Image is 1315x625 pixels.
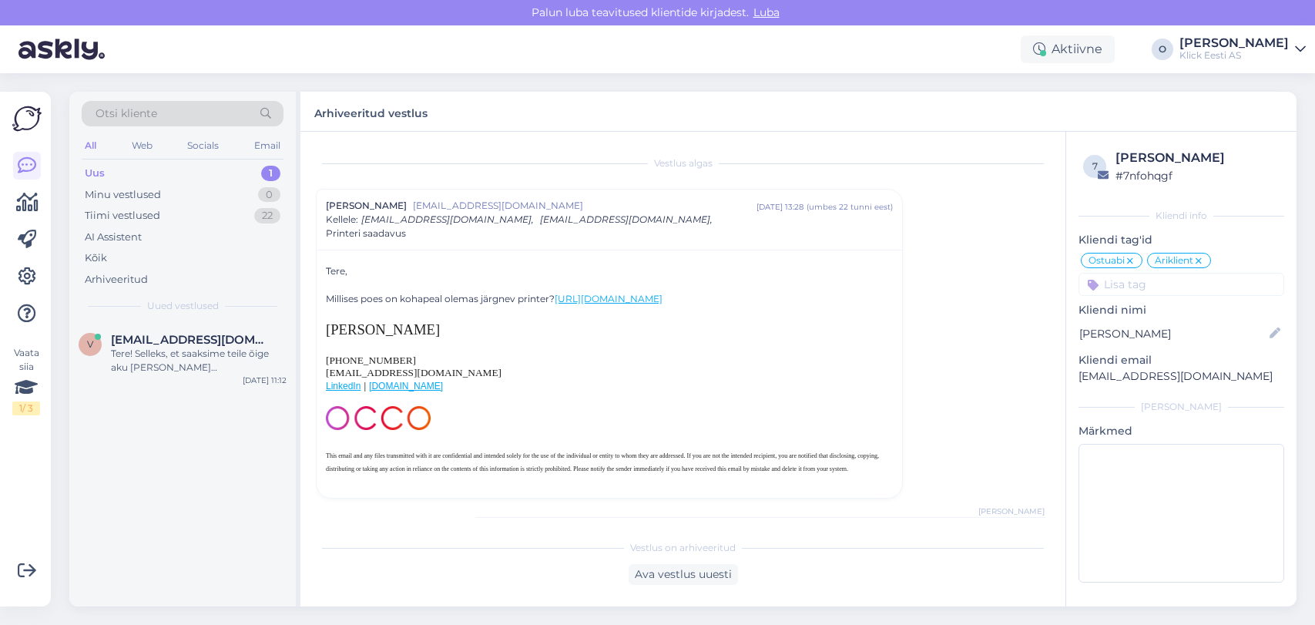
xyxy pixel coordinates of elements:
span: [PERSON_NAME] [978,506,1045,517]
span: v [87,338,93,350]
div: 22 [254,208,280,223]
div: Minu vestlused [85,187,161,203]
p: [EMAIL_ADDRESS][DOMAIN_NAME] [1079,368,1284,385]
span: [EMAIL_ADDRESS][DOMAIN_NAME] [326,367,502,378]
div: Arhiveeritud [85,272,148,287]
a: [DOMAIN_NAME] [369,381,443,391]
span: [EMAIL_ADDRESS][DOMAIN_NAME] [413,199,756,213]
div: Vaata siia [12,346,40,415]
span: Ostuabi [1089,256,1125,265]
a: LinkedIn [326,381,361,391]
span: Kellele : [326,213,358,225]
p: Märkmed [1079,423,1284,439]
div: Tere! Selleks, et saaksime teile õige aku [PERSON_NAME] [PERSON_NAME] öelda, vajame teie sülearvu... [111,347,287,375]
div: Uus [85,166,105,181]
div: Vestlus algas [316,156,1050,170]
span: Otsi kliente [96,106,157,122]
span: | [364,380,366,391]
img: xh_kytqJUcZv8ePrS4yLCVrqFGPXMYriHw7CrFTgVPIUjlKWDnNMRhtXsmQcA58NsH1o9LDznAcccrGOOvxDsnDZCC2-5oqkT... [326,406,431,430]
div: All [82,136,99,156]
div: [DATE] 11:12 [243,375,287,386]
div: 0 [258,187,280,203]
span: [PHONE_NUMBER] [326,355,416,366]
a: [URL][DOMAIN_NAME] [555,293,663,304]
span: 7 [1092,160,1098,172]
span: Äriklient [1155,256,1193,265]
span: Printeri saadavus [326,227,406,240]
label: Arhiveeritud vestlus [314,101,428,122]
span: [EMAIL_ADDRESS][DOMAIN_NAME], [361,213,534,225]
div: O [1152,39,1173,60]
span: Luba [749,5,784,19]
span: This email and any files transmitted with it are confidential and intended solely for the use of ... [326,452,879,472]
span: valdek7777@gmail.com [111,333,271,347]
div: [PERSON_NAME] [1179,37,1289,49]
input: Lisa tag [1079,273,1284,296]
div: Kõik [85,250,107,266]
img: Askly Logo [12,104,42,133]
div: ( umbes 22 tunni eest ) [807,201,893,213]
div: Klick Eesti AS [1179,49,1289,62]
span: Uued vestlused [147,299,219,313]
div: Aktiivne [1021,35,1115,63]
div: # 7nfohqgf [1115,167,1280,184]
div: AI Assistent [85,230,142,245]
div: 1 [261,166,280,181]
div: Tiimi vestlused [85,208,160,223]
div: Millises poes on kohapeal olemas järgnev printer? [326,292,893,306]
a: [PERSON_NAME]Klick Eesti AS [1179,37,1306,62]
input: Lisa nimi [1079,325,1266,342]
p: Kliendi nimi [1079,302,1284,318]
p: Kliendi tag'id [1079,232,1284,248]
div: Web [129,136,156,156]
span: [PERSON_NAME] [326,199,407,213]
div: [PERSON_NAME] [1079,400,1284,414]
span: [PERSON_NAME] [326,321,440,338]
p: Kliendi email [1079,352,1284,368]
div: [PERSON_NAME] [1115,149,1280,167]
div: Email [251,136,283,156]
div: 1 / 3 [12,402,40,415]
div: Kliendi info [1079,209,1284,223]
span: [EMAIL_ADDRESS][DOMAIN_NAME], [540,213,713,225]
div: Tere, [326,264,893,489]
div: Socials [184,136,222,156]
div: [DATE] 13:28 [756,201,803,213]
span: Vestlus on arhiveeritud [630,541,736,555]
div: Ava vestlus uuesti [629,564,738,585]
